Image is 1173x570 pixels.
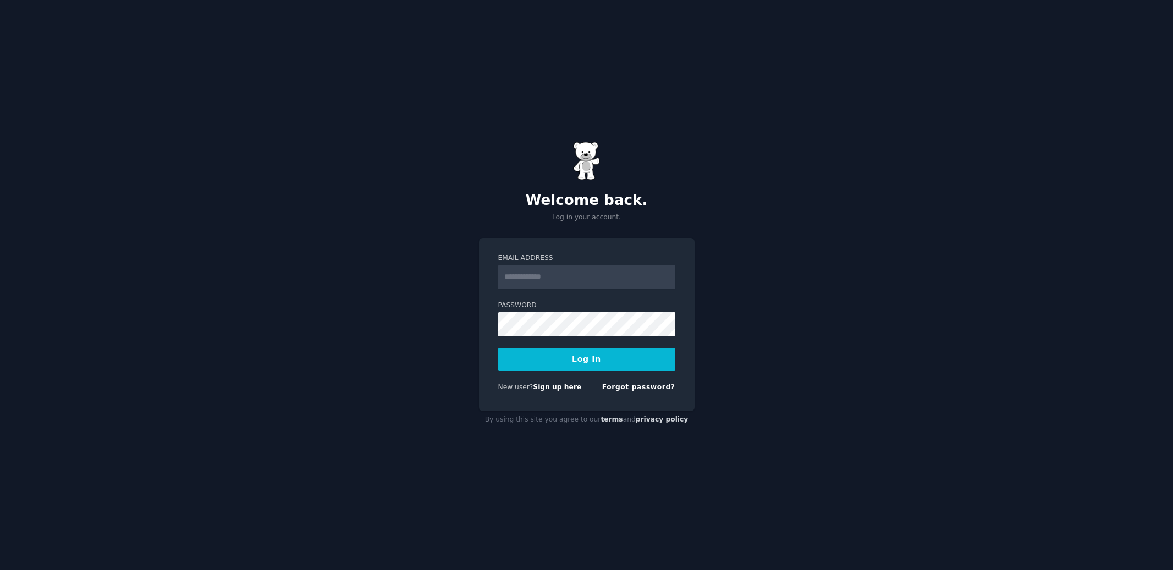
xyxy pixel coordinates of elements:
[533,383,581,391] a: Sign up here
[479,411,695,429] div: By using this site you agree to our and
[602,383,675,391] a: Forgot password?
[498,383,533,391] span: New user?
[498,348,675,371] button: Log In
[498,301,675,311] label: Password
[636,416,689,423] a: privacy policy
[479,192,695,209] h2: Welcome back.
[479,213,695,223] p: Log in your account.
[573,142,601,180] img: Gummy Bear
[601,416,623,423] a: terms
[498,253,675,263] label: Email Address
